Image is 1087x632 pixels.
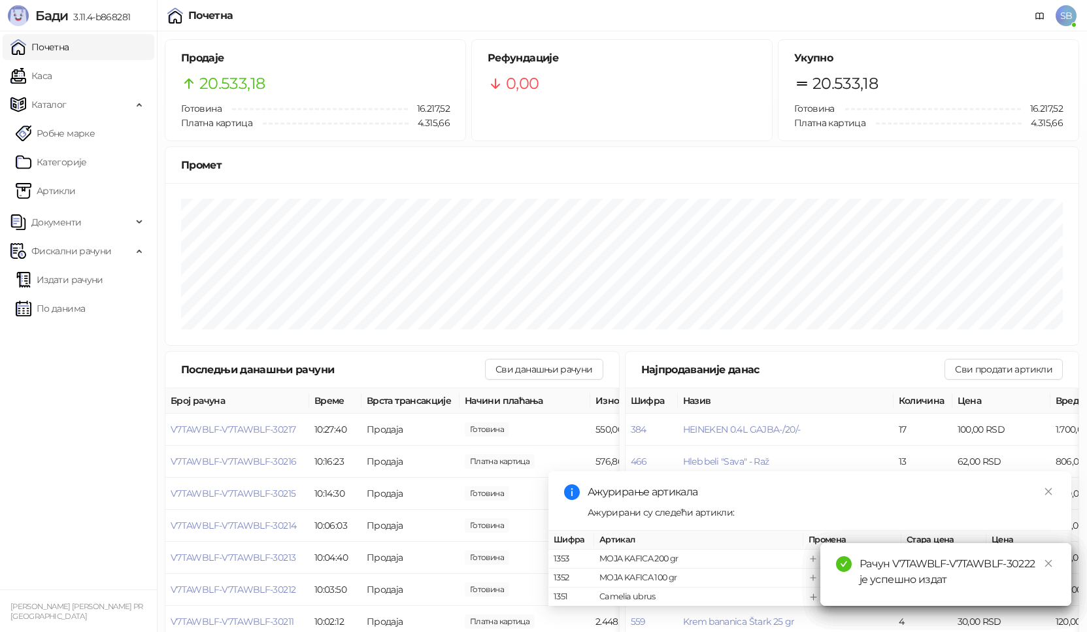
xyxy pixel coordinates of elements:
span: Документи [31,209,81,235]
span: 758,25 [465,486,509,501]
button: V7TAWBLF-V7TAWBLF-30211 [171,616,293,627]
span: Платна картица [181,117,252,129]
td: Продаја [361,574,460,606]
a: Каса [10,63,52,89]
th: Количина [894,388,952,414]
span: 3.11.4-b868281 [68,11,130,23]
th: Врста трансакције [361,388,460,414]
th: Назив [678,388,894,414]
th: Начини плаћања [460,388,590,414]
span: Платна картица [794,117,865,129]
span: 20.533,18 [199,71,265,96]
span: 16.217,52 [408,101,450,116]
a: По данима [16,295,85,322]
a: ArtikliАртикли [16,178,76,204]
span: check-circle [836,556,852,572]
th: Шифра [626,388,678,414]
th: Стара цена [901,531,986,550]
td: 576,86 RSD [590,446,688,478]
span: 279,00 [465,518,509,533]
td: 10:03:50 [309,574,361,606]
button: 559 [631,616,646,627]
button: Hleb beli "Sava" - Raž [683,456,769,467]
td: Продаја [361,510,460,542]
td: 10:16:23 [309,446,361,478]
div: Ажурирање артикала [588,484,1056,500]
button: HEINEKEN 0.4L GAJBA-/20/- [683,424,801,435]
h5: Укупно [794,50,1063,66]
td: 10:04:40 [309,542,361,574]
td: MOJA KAFICA 200 gr [594,550,803,569]
span: info-circle [564,484,580,500]
th: Артикал [594,531,803,550]
span: 400,00 [465,550,509,565]
a: Робне марке [16,120,95,146]
div: Ажурирани су следећи артикли: [588,505,1056,520]
td: 550,00 RSD [590,414,688,446]
td: MOJA KAFICA 100 gr [594,569,803,588]
span: 550,00 [465,422,509,437]
span: close [1044,559,1053,568]
th: Шифра [548,531,594,550]
td: 1352 [548,569,594,588]
th: Промена [803,531,901,550]
td: 10:14:30 [309,478,361,510]
span: 4.315,66 [409,116,450,130]
button: V7TAWBLF-V7TAWBLF-30214 [171,520,296,531]
td: 13 [894,446,952,478]
div: Рачун V7TAWBLF-V7TAWBLF-30222 је успешно издат [860,556,1056,588]
span: 576,86 [465,454,535,469]
img: Logo [8,5,29,26]
a: Издати рачуни [16,267,103,293]
button: V7TAWBLF-V7TAWBLF-30215 [171,488,295,499]
div: Последњи данашњи рачуни [181,361,485,378]
th: Број рачуна [165,388,309,414]
span: SB [1056,5,1077,26]
span: 0,00 [506,71,539,96]
span: 20.533,18 [812,71,878,96]
td: 1353 [548,550,594,569]
button: Сви данашњи рачуни [485,359,603,380]
small: [PERSON_NAME] [PERSON_NAME] PR [GEOGRAPHIC_DATA] [10,602,143,621]
th: Цена [986,531,1071,550]
button: V7TAWBLF-V7TAWBLF-30213 [171,552,295,563]
td: 62,00 RSD [952,446,1050,478]
td: Camelia ubrus [594,588,803,607]
a: Документација [1029,5,1050,26]
button: V7TAWBLF-V7TAWBLF-30212 [171,584,295,595]
h5: Продаје [181,50,450,66]
button: Krem bananica Štark 25 gr [683,616,795,627]
a: Close [1041,484,1056,499]
span: Готовина [181,103,222,114]
button: V7TAWBLF-V7TAWBLF-30216 [171,456,296,467]
td: Продаја [361,446,460,478]
span: Готовина [794,103,835,114]
span: Фискални рачуни [31,238,111,264]
button: 466 [631,456,647,467]
h5: Рефундације [488,50,756,66]
span: Каталог [31,91,67,118]
td: Продаја [361,414,460,446]
span: Бади [35,8,68,24]
a: Close [1041,556,1056,571]
span: V7TAWBLF-V7TAWBLF-30217 [171,424,295,435]
th: Износ [590,388,688,414]
div: Почетна [188,10,233,21]
button: 384 [631,424,646,435]
span: 4.315,66 [1022,116,1063,130]
button: Сви продати артикли [945,359,1063,380]
td: Продаја [361,478,460,510]
td: 17 [894,414,952,446]
span: 16.217,52 [1021,101,1063,116]
span: 510,00 [465,582,509,597]
td: 10:06:03 [309,510,361,542]
a: Категорије [16,149,87,175]
td: 1351 [548,588,594,607]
